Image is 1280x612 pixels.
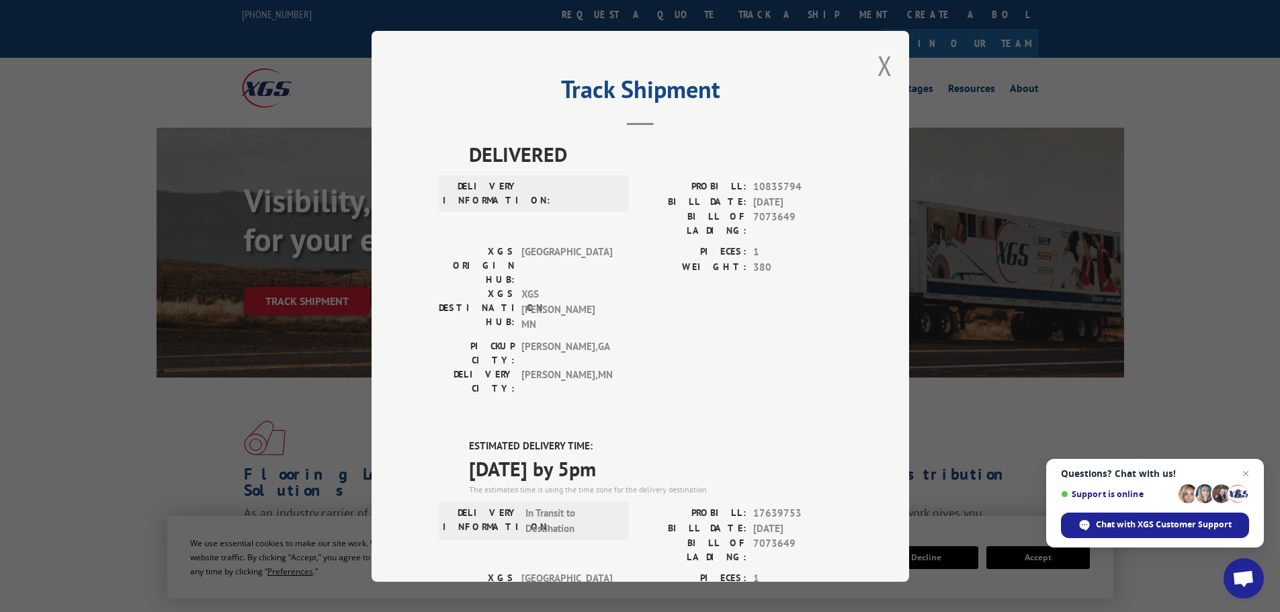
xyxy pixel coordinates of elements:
label: BILL DATE: [640,521,746,536]
div: Chat with XGS Customer Support [1061,513,1249,538]
span: Close chat [1238,466,1254,482]
span: 1 [753,571,842,586]
div: Open chat [1224,558,1264,599]
span: 380 [753,259,842,275]
label: WEIGHT: [640,259,746,275]
label: DELIVERY INFORMATION: [443,506,519,536]
span: 10835794 [753,179,842,195]
span: In Transit to Destination [525,506,616,536]
label: ESTIMATED DELIVERY TIME: [469,438,842,453]
label: XGS DESTINATION HUB: [439,287,515,333]
span: 17639753 [753,506,842,521]
button: Close modal [878,48,892,83]
label: PICKUP CITY: [439,339,515,367]
label: BILL OF LADING: [640,210,746,238]
label: BILL DATE: [640,194,746,210]
span: [DATE] [753,194,842,210]
div: The estimated time is using the time zone for the delivery destination. [469,484,842,496]
span: DELIVERED [469,139,842,169]
span: Questions? Chat with us! [1061,468,1249,479]
label: DELIVERY INFORMATION: [443,179,519,208]
label: PIECES: [640,245,746,260]
span: 7073649 [753,210,842,238]
h2: Track Shipment [439,80,842,105]
span: Chat with XGS Customer Support [1096,519,1232,531]
span: 1 [753,245,842,260]
span: [DATE] by 5pm [469,453,842,484]
span: [GEOGRAPHIC_DATA] [521,245,612,287]
span: [PERSON_NAME] , GA [521,339,612,367]
label: XGS ORIGIN HUB: [439,245,515,287]
span: 7073649 [753,536,842,564]
label: PIECES: [640,571,746,586]
label: BILL OF LADING: [640,536,746,564]
span: XGS [PERSON_NAME] MN [521,287,612,333]
label: PROBILL: [640,506,746,521]
label: DELIVERY CITY: [439,367,515,395]
span: Support is online [1061,489,1174,499]
span: [PERSON_NAME] , MN [521,367,612,395]
span: [DATE] [753,521,842,536]
label: PROBILL: [640,179,746,195]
